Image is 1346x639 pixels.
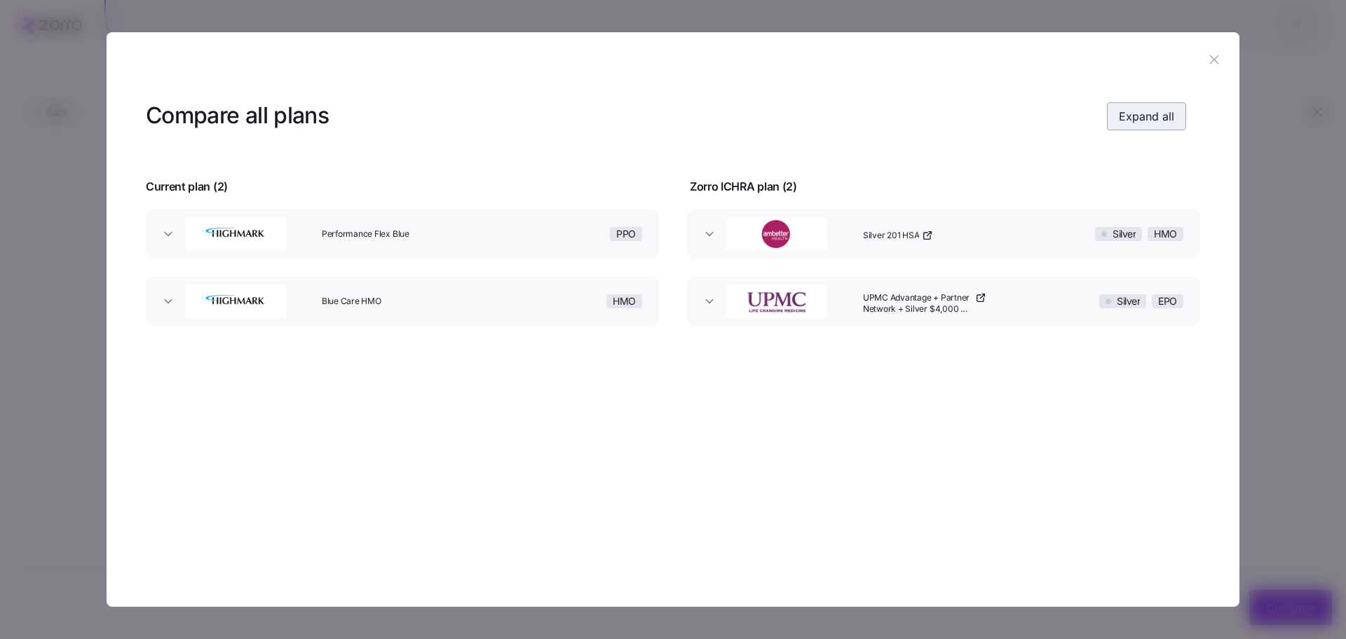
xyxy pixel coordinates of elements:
[1119,108,1174,125] span: Expand all
[186,220,285,248] img: Highmark Blue Cross Blue Shield
[863,292,986,316] a: UPMC Advantage + Partner Network + Silver $4,000 + EPO + HSA Eligible
[322,228,490,240] span: Performance Flex Blue
[863,292,972,316] span: UPMC Advantage + Partner Network + Silver $4,000 + EPO + HSA Eligible
[616,228,636,240] span: PPO
[728,220,826,248] img: Ambetter
[613,295,636,308] span: HMO
[687,276,1200,327] button: UPMCUPMC Advantage + Partner Network + Silver $4,000 + EPO + HSA EligibleSilverEPO
[1158,295,1177,308] span: EPO
[690,178,797,195] span: Zorro ICHRA plan ( 2 )
[146,100,329,132] h3: Compare all plans
[1113,228,1136,240] span: Silver
[322,296,490,308] span: Blue Care HMO
[863,230,934,242] a: Silver 201 HSA
[146,178,228,195] span: Current plan ( 2 )
[1117,295,1140,308] span: Silver
[146,276,659,327] button: Highmark Blue Cross Blue ShieldBlue Care HMOHMO
[1154,228,1177,240] span: HMO
[863,230,920,242] span: Silver 201 HSA
[728,287,826,315] img: UPMC
[186,287,285,315] img: Highmark Blue Cross Blue Shield
[1107,102,1186,130] button: Expand all
[687,209,1200,259] button: AmbetterSilver 201 HSASilverHMO
[146,209,659,259] button: Highmark Blue Cross Blue ShieldPerformance Flex BluePPO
